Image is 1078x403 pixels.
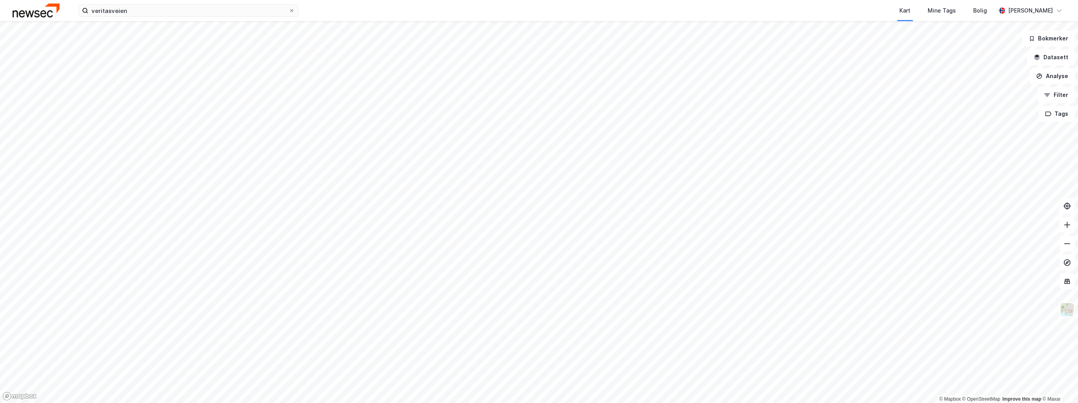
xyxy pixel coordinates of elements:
[1060,302,1074,317] img: Z
[973,6,987,15] div: Bolig
[1039,365,1078,403] iframe: Chat Widget
[1039,365,1078,403] div: Kontrollprogram for chat
[1038,106,1075,122] button: Tags
[1002,396,1041,402] a: Improve this map
[928,6,956,15] div: Mine Tags
[1027,49,1075,65] button: Datasett
[2,392,37,401] a: Mapbox homepage
[1037,87,1075,103] button: Filter
[88,5,289,16] input: Søk på adresse, matrikkel, gårdeiere, leietakere eller personer
[1008,6,1053,15] div: [PERSON_NAME]
[939,396,961,402] a: Mapbox
[13,4,60,17] img: newsec-logo.f6e21ccffca1b3a03d2d.png
[1022,31,1075,46] button: Bokmerker
[962,396,1000,402] a: OpenStreetMap
[1029,68,1075,84] button: Analyse
[899,6,910,15] div: Kart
